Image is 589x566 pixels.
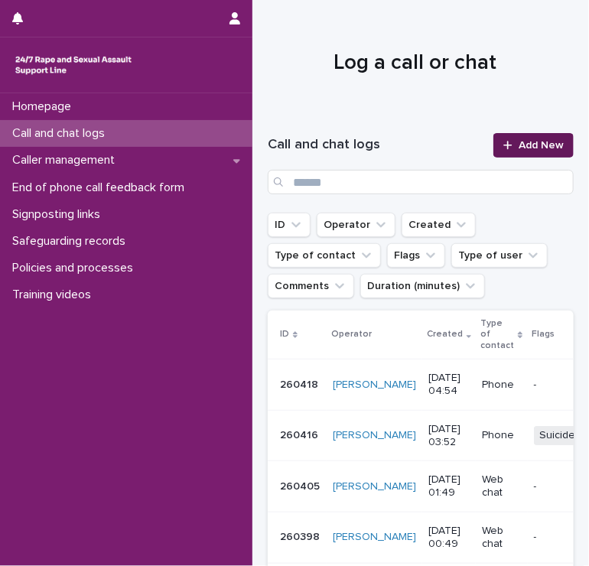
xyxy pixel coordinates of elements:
[402,213,476,237] button: Created
[482,429,521,442] p: Phone
[268,136,484,155] h1: Call and chat logs
[480,315,514,354] p: Type of contact
[333,429,416,442] a: [PERSON_NAME]
[482,473,521,499] p: Web chat
[532,326,555,343] p: Flags
[482,379,521,392] p: Phone
[333,531,416,544] a: [PERSON_NAME]
[482,525,521,551] p: Web chat
[268,213,311,237] button: ID
[428,525,470,551] p: [DATE] 00:49
[317,213,395,237] button: Operator
[6,207,112,222] p: Signposting links
[333,480,416,493] a: [PERSON_NAME]
[519,140,564,151] span: Add New
[387,243,445,268] button: Flags
[268,170,574,194] input: Search
[268,49,562,77] h1: Log a call or chat
[6,181,197,195] p: End of phone call feedback form
[427,326,463,343] p: Created
[6,234,138,249] p: Safeguarding records
[6,261,145,275] p: Policies and processes
[428,372,470,398] p: [DATE] 04:54
[428,423,470,449] p: [DATE] 03:52
[331,326,372,343] p: Operator
[360,274,485,298] button: Duration (minutes)
[333,379,416,392] a: [PERSON_NAME]
[280,528,323,544] p: 260398
[6,153,127,168] p: Caller management
[280,477,323,493] p: 260405
[6,99,83,114] p: Homepage
[493,133,574,158] a: Add New
[534,426,582,445] span: Suicide
[428,473,470,499] p: [DATE] 01:49
[268,274,354,298] button: Comments
[6,288,103,302] p: Training videos
[280,326,289,343] p: ID
[12,50,135,80] img: rhQMoQhaT3yELyF149Cw
[6,126,117,141] p: Call and chat logs
[280,376,321,392] p: 260418
[451,243,548,268] button: Type of user
[280,426,321,442] p: 260416
[268,243,381,268] button: Type of contact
